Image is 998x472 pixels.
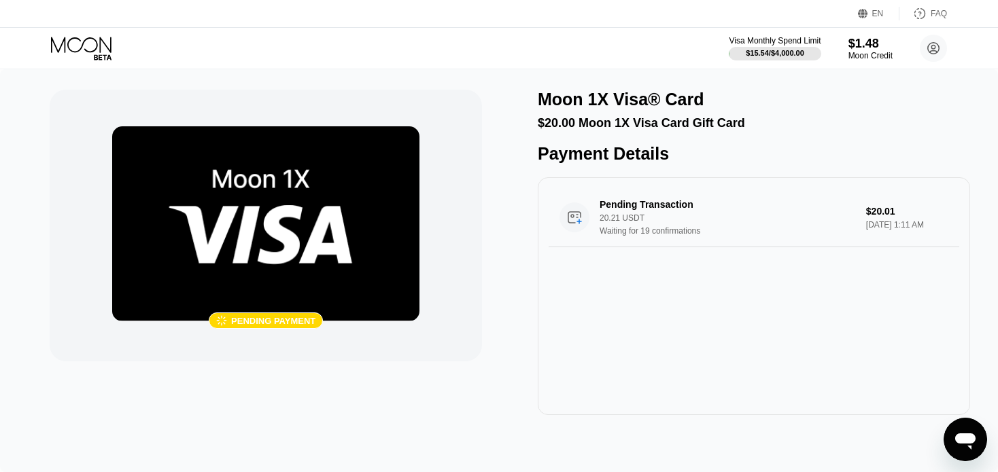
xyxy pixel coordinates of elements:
div: EN [872,9,884,18]
div: Payment Details [538,144,970,164]
div: Visa Monthly Spend Limit [729,36,821,46]
div: EN [858,7,899,20]
div: $20.00 Moon 1X Visa Card Gift Card [538,116,970,130]
div: Moon Credit [848,51,893,60]
div: Visa Monthly Spend Limit$15.54/$4,000.00 [729,36,821,60]
div: $20.01 [866,206,948,217]
div: $1.48Moon Credit [848,37,893,60]
div: Pending Transaction [600,199,847,210]
div: Pending payment [231,316,315,326]
div: FAQ [899,7,947,20]
div: Moon 1X Visa® Card [538,90,704,109]
iframe: Button to launch messaging window, conversation in progress [944,418,987,461]
div:  [216,315,227,327]
div: Waiting for 19 confirmations [600,226,865,236]
div: $1.48 [848,37,893,51]
div: [DATE] 1:11 AM [866,220,948,230]
div: $15.54 / $4,000.00 [746,49,804,57]
div: 20.21 USDT [600,213,865,223]
div: Pending Transaction20.21 USDTWaiting for 19 confirmations$20.01[DATE] 1:11 AM [549,188,959,247]
div: FAQ [931,9,947,18]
